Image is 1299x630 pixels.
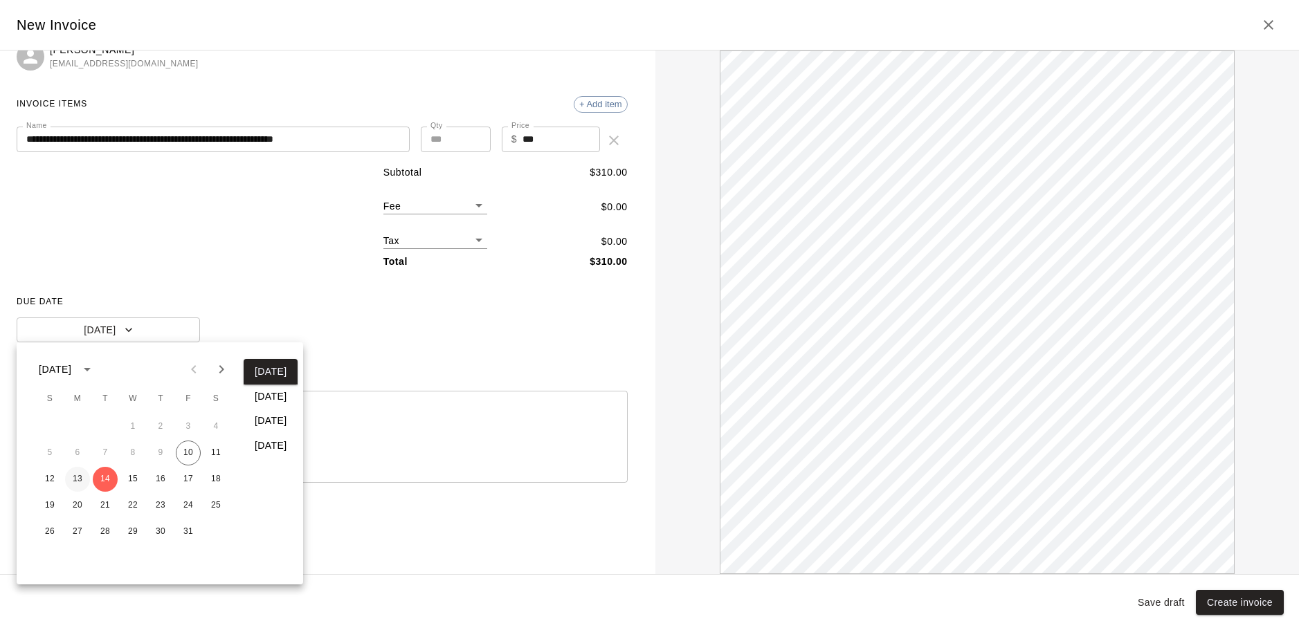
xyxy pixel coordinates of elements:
button: Next month [208,355,235,383]
button: [DATE] [244,359,298,385]
button: 21 [93,493,118,518]
button: 10 [176,441,201,465]
button: [DATE] [244,408,298,434]
button: 31 [176,519,201,544]
button: 25 [203,493,228,518]
button: 16 [148,467,173,492]
span: Wednesday [120,385,145,413]
span: Friday [176,385,201,413]
button: [DATE] [244,384,298,409]
button: 12 [37,467,62,492]
button: 28 [93,519,118,544]
span: Tuesday [93,385,118,413]
span: Monday [65,385,90,413]
div: [DATE] [39,362,71,377]
button: 17 [176,467,201,492]
span: Thursday [148,385,173,413]
button: 29 [120,519,145,544]
button: 14 [93,467,118,492]
span: Saturday [203,385,228,413]
button: 30 [148,519,173,544]
button: 15 [120,467,145,492]
button: 13 [65,467,90,492]
button: [DATE] [244,433,298,458]
button: 19 [37,493,62,518]
button: 27 [65,519,90,544]
button: 26 [37,519,62,544]
button: 23 [148,493,173,518]
button: 20 [65,493,90,518]
button: 22 [120,493,145,518]
span: Sunday [37,385,62,413]
button: 11 [203,441,228,465]
button: calendar view is open, switch to year view [75,358,99,381]
button: 18 [203,467,228,492]
button: 24 [176,493,201,518]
